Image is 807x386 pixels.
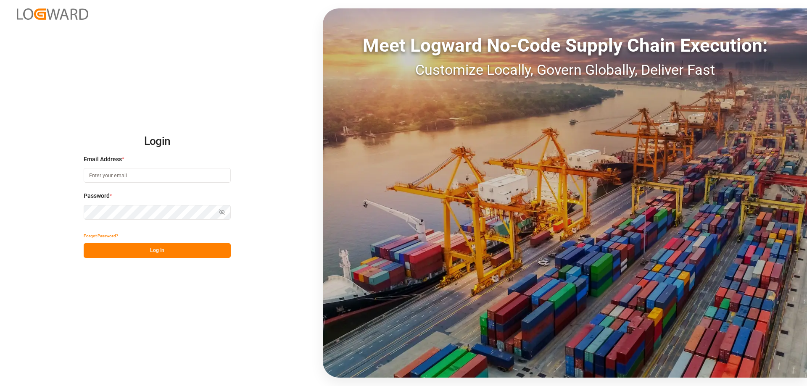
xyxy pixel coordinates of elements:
[84,168,231,183] input: Enter your email
[84,192,110,200] span: Password
[323,59,807,81] div: Customize Locally, Govern Globally, Deliver Fast
[323,32,807,59] div: Meet Logward No-Code Supply Chain Execution:
[84,155,122,164] span: Email Address
[84,243,231,258] button: Log In
[84,128,231,155] h2: Login
[17,8,88,20] img: Logward_new_orange.png
[84,228,118,243] button: Forgot Password?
